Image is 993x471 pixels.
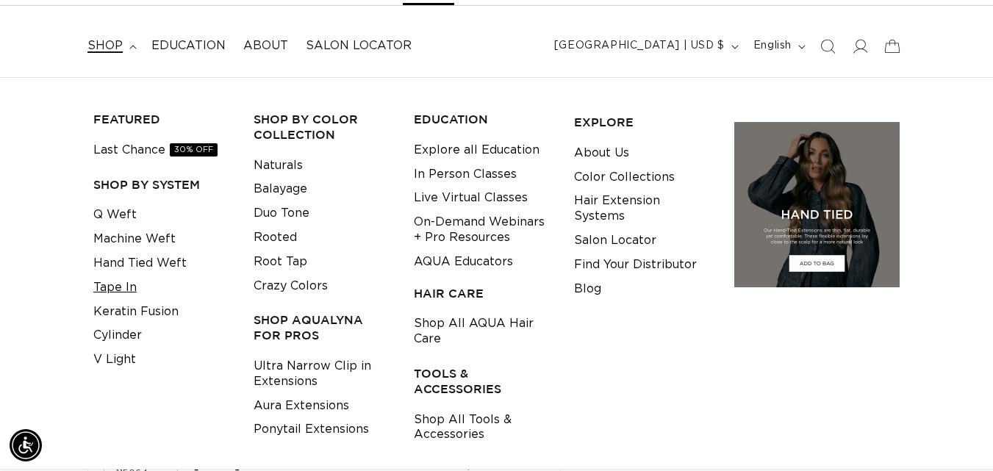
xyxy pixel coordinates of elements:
[254,226,297,250] a: Rooted
[414,112,551,127] h3: EDUCATION
[254,177,307,201] a: Balayage
[254,250,307,274] a: Root Tap
[753,38,792,54] span: English
[93,112,231,127] h3: FEATURED
[93,227,176,251] a: Machine Weft
[87,38,123,54] span: shop
[919,400,993,471] iframe: Chat Widget
[93,203,137,227] a: Q Weft
[414,210,551,250] a: On-Demand Webinars + Pro Resources
[243,38,288,54] span: About
[254,154,303,178] a: Naturals
[414,312,551,351] a: Shop All AQUA Hair Care
[254,112,391,143] h3: Shop by Color Collection
[414,162,517,187] a: In Person Classes
[414,138,539,162] a: Explore all Education
[234,29,297,62] a: About
[254,394,349,418] a: Aura Extensions
[574,189,711,229] a: Hair Extension Systems
[414,408,551,447] a: Shop All Tools & Accessories
[811,30,844,62] summary: Search
[93,276,137,300] a: Tape In
[93,251,187,276] a: Hand Tied Weft
[254,354,391,394] a: Ultra Narrow Clip in Extensions
[170,143,218,157] span: 30% OFF
[297,29,420,62] a: Salon Locator
[574,229,656,253] a: Salon Locator
[143,29,234,62] a: Education
[254,201,309,226] a: Duo Tone
[93,138,218,162] a: Last Chance30% OFF
[745,32,811,60] button: English
[254,312,391,343] h3: Shop AquaLyna for Pros
[414,366,551,397] h3: TOOLS & ACCESSORIES
[254,274,328,298] a: Crazy Colors
[545,32,745,60] button: [GEOGRAPHIC_DATA] | USD $
[574,165,675,190] a: Color Collections
[306,38,412,54] span: Salon Locator
[414,186,528,210] a: Live Virtual Classes
[93,177,231,193] h3: SHOP BY SYSTEM
[151,38,226,54] span: Education
[93,348,136,372] a: V Light
[554,38,725,54] span: [GEOGRAPHIC_DATA] | USD $
[93,323,142,348] a: Cylinder
[414,250,513,274] a: AQUA Educators
[10,429,42,461] div: Accessibility Menu
[574,277,601,301] a: Blog
[254,417,369,442] a: Ponytail Extensions
[93,300,179,324] a: Keratin Fusion
[574,115,711,130] h3: EXPLORE
[414,286,551,301] h3: HAIR CARE
[574,141,629,165] a: About Us
[574,253,697,277] a: Find Your Distributor
[79,29,143,62] summary: shop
